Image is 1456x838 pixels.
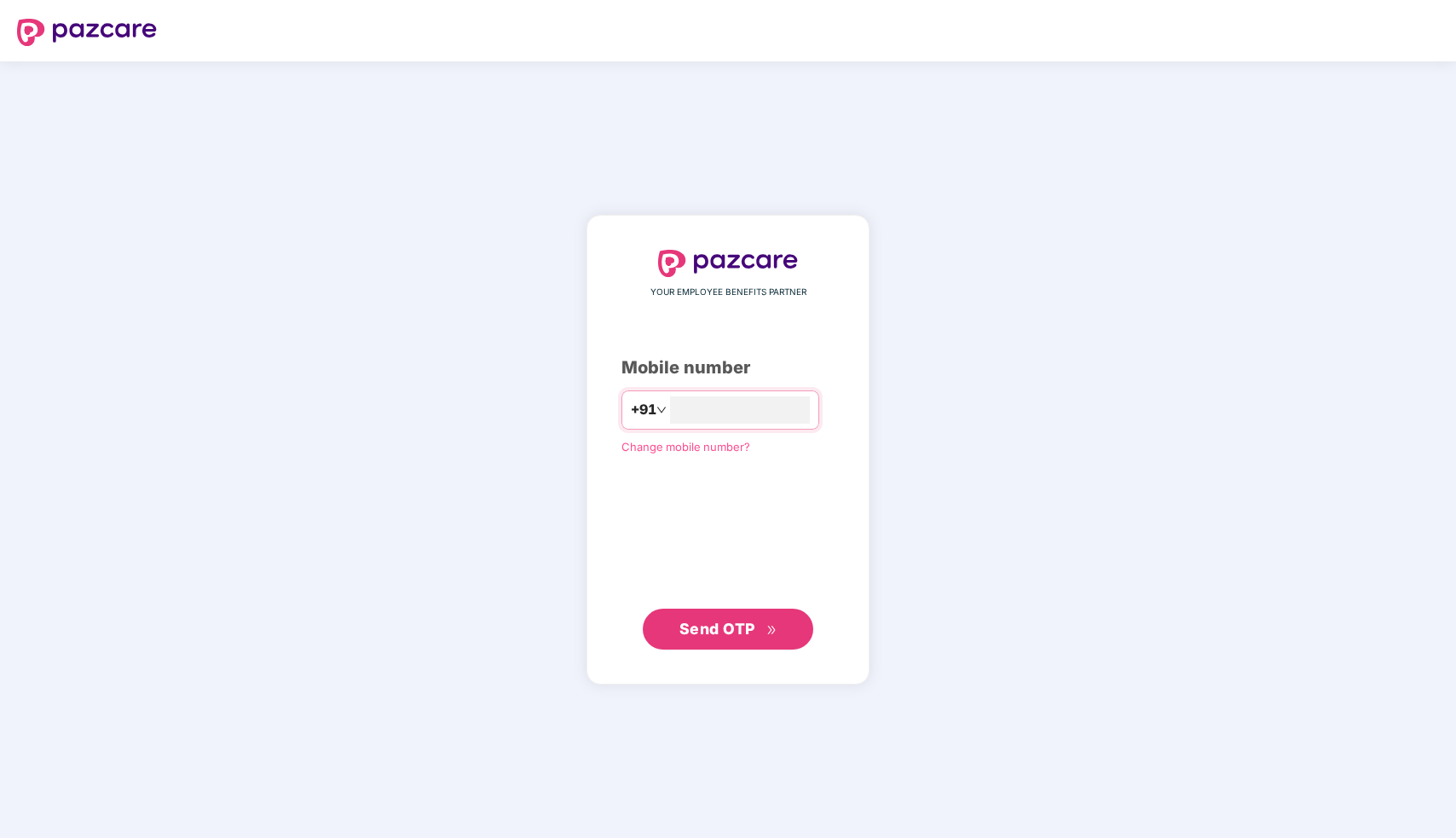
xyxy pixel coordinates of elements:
span: down [656,405,667,415]
span: YOUR EMPLOYEE BENEFITS PARTNER [650,286,806,299]
div: Mobile number [621,355,835,381]
span: +91 [631,399,656,420]
img: logo [658,250,798,277]
span: Send OTP [679,620,755,638]
img: logo [17,19,157,46]
span: double-right [766,625,777,636]
button: Send OTPdouble-right [643,609,813,650]
a: Change mobile number? [621,440,750,454]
